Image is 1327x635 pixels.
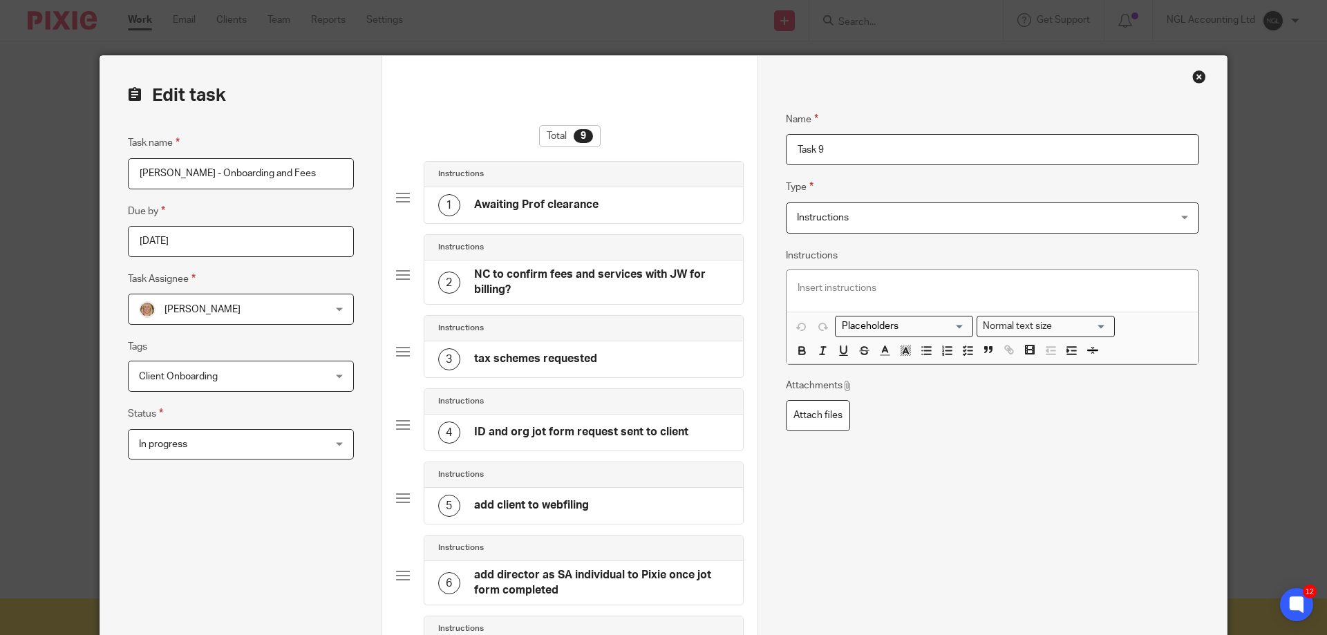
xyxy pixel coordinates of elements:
[438,572,460,594] div: 6
[139,439,187,449] span: In progress
[438,323,484,334] h4: Instructions
[438,272,460,294] div: 2
[786,111,818,127] label: Name
[438,623,484,634] h4: Instructions
[786,179,813,195] label: Type
[474,267,729,297] h4: NC to confirm fees and services with JW for billing?
[474,425,688,439] h4: ID and org jot form request sent to client
[438,396,484,407] h4: Instructions
[977,316,1115,337] div: Search for option
[438,495,460,517] div: 5
[1192,70,1206,84] div: Close this dialog window
[438,242,484,253] h4: Instructions
[1303,585,1317,598] div: 12
[128,271,196,287] label: Task Assignee
[977,316,1115,337] div: Text styles
[539,125,601,147] div: Total
[164,305,241,314] span: [PERSON_NAME]
[438,421,460,444] div: 4
[128,340,147,354] label: Tags
[474,352,597,366] h4: tax schemes requested
[474,498,589,513] h4: add client to webfiling
[128,203,165,219] label: Due by
[474,198,599,212] h4: Awaiting Prof clearance
[438,194,460,216] div: 1
[128,135,180,151] label: Task name
[438,469,484,480] h4: Instructions
[980,319,1055,334] span: Normal text size
[438,348,460,370] div: 3
[786,379,853,392] p: Attachments
[139,372,218,381] span: Client Onboarding
[837,319,965,334] input: Search for option
[574,129,593,143] div: 9
[835,316,973,337] div: Placeholders
[128,226,354,257] input: Pick a date
[786,249,838,263] label: Instructions
[438,169,484,180] h4: Instructions
[1057,319,1107,334] input: Search for option
[128,406,163,421] label: Status
[835,316,973,337] div: Search for option
[786,400,850,431] label: Attach files
[438,542,484,553] h4: Instructions
[797,213,849,222] span: Instructions
[139,301,156,318] img: JW%20photo.JPG
[128,84,354,107] h2: Edit task
[474,568,729,598] h4: add director as SA individual to Pixie once jot form completed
